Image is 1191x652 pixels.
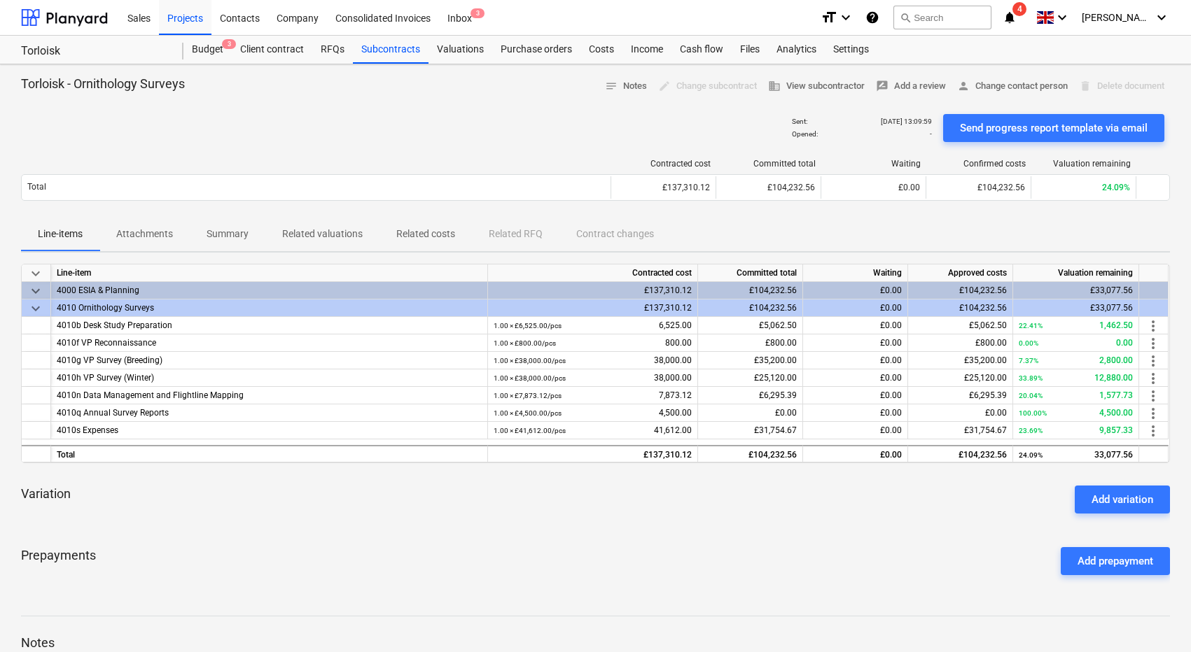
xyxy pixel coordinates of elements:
div: £0.00 [803,299,908,317]
span: 3 [471,8,485,18]
span: £31,754.67 [754,425,797,435]
span: more_vert [1145,423,1162,439]
div: £104,232.56 [698,445,803,462]
div: 12,880.00 [1019,369,1133,387]
span: £0.00 [898,183,920,192]
div: Approved costs [908,264,1013,282]
div: 6,525.00 [494,317,692,334]
div: £0.00 [803,282,908,299]
span: more_vert [1145,335,1162,352]
span: £25,120.00 [964,373,1007,383]
span: 3 [222,39,236,49]
small: 100.00% [1019,409,1047,417]
div: £104,232.56 [698,282,803,299]
div: £104,232.56 [908,299,1013,317]
div: 4010h VP Survey (Winter) [57,369,482,387]
div: £33,077.56 [1013,299,1139,317]
div: Total [51,445,488,462]
div: 1,462.50 [1019,317,1133,334]
a: RFQs [312,36,353,64]
button: Notes [599,76,653,97]
div: Files [732,36,768,64]
small: 7.37% [1019,357,1038,364]
div: Committed total [722,159,816,169]
span: more_vert [1145,370,1162,387]
div: Waiting [827,159,921,169]
span: £0.00 [985,408,1007,418]
a: Subcontracts [353,36,429,64]
button: Change contact person [952,76,1073,97]
a: Purchase orders [492,36,580,64]
p: [DATE] 13:09:59 [881,117,932,126]
span: £6,295.39 [759,390,797,400]
div: Client contract [232,36,312,64]
div: 33,077.56 [1019,446,1133,464]
a: Valuations [429,36,492,64]
small: 33.89% [1019,374,1043,382]
span: £5,062.50 [969,320,1007,330]
span: £6,295.39 [969,390,1007,400]
span: more_vert [1145,353,1162,369]
div: Send progress report template via email [960,119,1148,137]
span: more_vert [1145,405,1162,422]
small: 1.00 × £38,000.00 / pcs [494,374,566,382]
a: Analytics [768,36,825,64]
span: £0.00 [880,390,902,400]
div: 38,000.00 [494,352,692,369]
span: [PERSON_NAME] [1082,12,1152,23]
span: Add a review [876,78,946,94]
div: 41,612.00 [494,422,692,439]
div: 4010f VP Reconnaissance [57,334,482,352]
p: Prepayments [21,547,96,575]
span: View subcontractor [768,78,865,94]
div: 0.00 [1019,334,1133,352]
span: £35,200.00 [754,355,797,365]
div: £104,232.56 [698,299,803,317]
div: Add prepayment [1078,552,1153,570]
small: 24.09% [1019,451,1043,459]
button: Add variation [1075,486,1170,513]
small: 23.69% [1019,427,1043,434]
a: Settings [825,36,877,64]
div: 7,873.12 [494,387,692,404]
span: 4 [1012,2,1026,16]
small: 1.00 × £38,000.00 / pcs [494,357,566,364]
small: 1.00 × £4,500.00 / pcs [494,409,562,417]
a: Income [622,36,671,64]
span: keyboard_arrow_down [27,265,44,282]
div: £137,310.12 [488,299,698,317]
div: Cash flow [671,36,732,64]
div: Add variation [1092,490,1153,509]
div: £104,232.56 [908,282,1013,299]
small: 0.00% [1019,339,1038,347]
p: Torloisk - Ornithology Surveys [21,76,185,92]
span: search [900,12,911,23]
div: £137,310.12 [611,176,716,199]
span: £800.00 [975,338,1007,348]
i: keyboard_arrow_down [1054,9,1071,26]
span: Change contact person [957,78,1068,94]
span: person [957,80,970,92]
i: format_size [821,9,837,26]
i: keyboard_arrow_down [837,9,854,26]
div: 4000 ESIA & Planning [57,282,482,299]
iframe: Chat Widget [1121,585,1191,652]
button: Send progress report template via email [943,114,1164,142]
span: £104,232.56 [767,183,815,192]
small: 1.00 × £7,873.12 / pcs [494,392,562,399]
span: £0.00 [880,373,902,383]
span: keyboard_arrow_down [27,283,44,299]
p: Opened : [792,129,818,139]
div: Costs [580,36,622,64]
span: £0.00 [880,338,902,348]
div: 4010n Data Management and Flightline Mapping [57,387,482,404]
i: notifications [1003,9,1017,26]
span: 24.09% [1102,183,1130,192]
div: 4010g VP Survey (Breeding) [57,352,482,369]
i: Knowledge base [865,9,879,26]
div: 2,800.00 [1019,352,1133,369]
div: £0.00 [803,445,908,462]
